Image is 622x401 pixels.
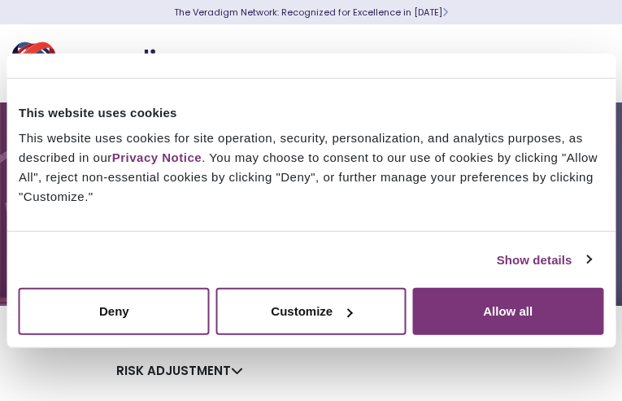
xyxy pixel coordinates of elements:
[215,288,407,335] button: Customize
[12,37,207,90] img: Veradigm logo
[497,250,591,269] a: Show details
[116,362,243,379] a: Risk Adjustment
[412,288,603,335] button: Allow all
[442,6,448,19] span: Learn More
[19,102,603,122] div: This website uses cookies
[19,288,210,335] button: Deny
[573,42,598,85] button: Toggle Navigation Menu
[112,150,202,164] a: Privacy Notice
[19,129,603,207] div: This website uses cookies for site operation, security, personalization, and analytics purposes, ...
[174,6,448,19] a: The Veradigm Network: Recognized for Excellence in [DATE]Learn More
